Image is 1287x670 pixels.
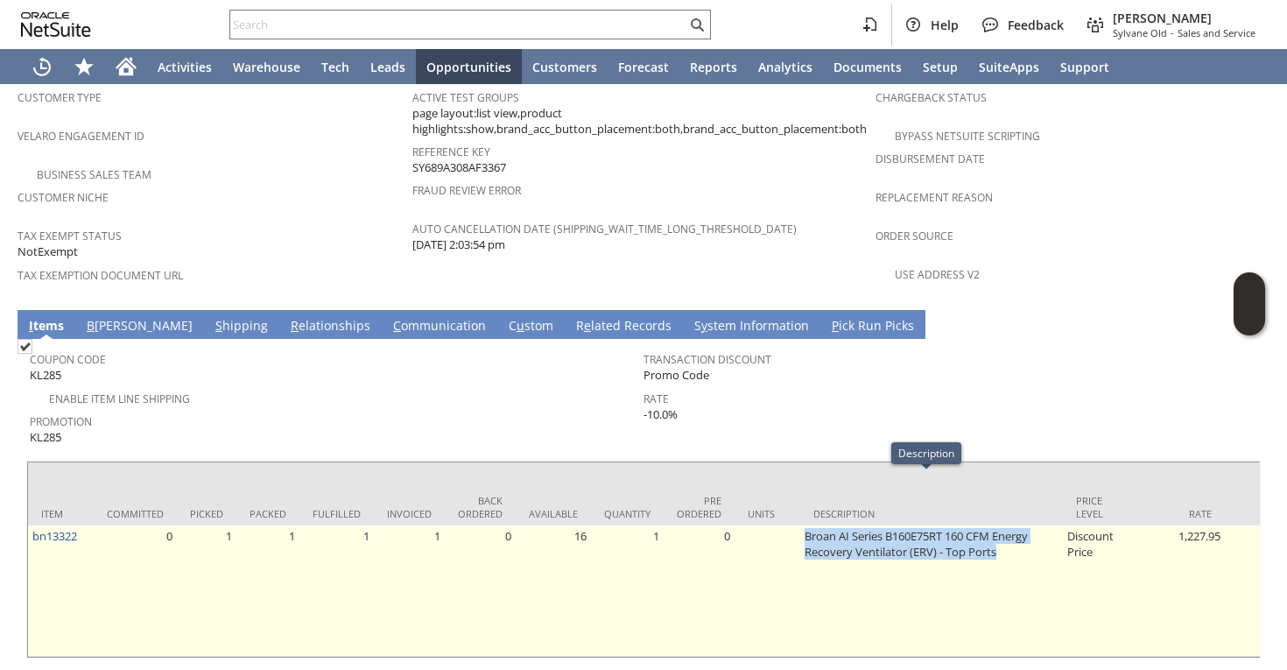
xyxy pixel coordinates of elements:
span: Help [931,17,959,33]
div: Price Level [1076,494,1115,520]
svg: logo [21,12,91,37]
a: Order Source [876,229,953,243]
div: Description [813,507,1050,520]
div: Packed [250,507,286,520]
a: Recent Records [21,49,63,84]
div: Item [41,507,81,520]
span: Forecast [618,59,669,75]
span: Leads [370,59,405,75]
a: Related Records [572,317,676,336]
a: System Information [690,317,813,336]
a: B[PERSON_NAME] [82,317,197,336]
span: [DATE] 2:03:54 pm [412,236,505,253]
span: Support [1060,59,1109,75]
span: y [701,317,707,334]
div: Back Ordered [458,494,503,520]
div: Description [898,446,954,461]
span: S [215,317,222,334]
a: Business Sales Team [37,167,151,182]
svg: Search [686,14,707,35]
a: SuiteApps [968,49,1050,84]
td: 0 [664,525,735,657]
a: Support [1050,49,1120,84]
td: 1 [236,525,299,657]
span: KL285 [30,367,61,384]
td: Broan AI Series B160E75RT 160 CFM Energy Recovery Ventilator (ERV) - Top Ports [800,525,1063,657]
a: Auto Cancellation Date (shipping_wait_time_long_threshold_date) [412,222,797,236]
a: Tax Exempt Status [18,229,122,243]
a: Tax Exemption Document URL [18,268,183,283]
a: Transaction Discount [643,352,771,367]
a: Warehouse [222,49,311,84]
td: 1 [374,525,445,657]
iframe: Click here to launch Oracle Guided Learning Help Panel [1234,272,1265,335]
a: Reports [679,49,748,84]
div: Quantity [604,507,651,520]
span: Setup [923,59,958,75]
input: Search [230,14,686,35]
div: Invoiced [387,507,432,520]
a: Active Test Groups [412,90,519,105]
div: Units [748,507,787,520]
td: 1 [177,525,236,657]
a: Relationships [286,317,375,336]
td: 1,227.95 [1129,525,1225,657]
a: Fraud Review Error [412,183,521,198]
span: SY689A308AF3367 [412,159,506,176]
span: Oracle Guided Learning Widget. To move around, please hold and drag [1234,305,1265,336]
span: u [517,317,524,334]
span: B [87,317,95,334]
a: Bypass NetSuite Scripting [895,129,1040,144]
a: Pick Run Picks [827,317,918,336]
a: Tech [311,49,360,84]
a: Forecast [608,49,679,84]
a: Shipping [211,317,272,336]
span: Sylvane Old [1113,26,1167,39]
span: SuiteApps [979,59,1039,75]
span: Documents [833,59,902,75]
td: 1 [591,525,664,657]
span: P [832,317,839,334]
div: Committed [107,507,164,520]
span: Opportunities [426,59,511,75]
span: e [584,317,591,334]
span: -10.0% [643,406,678,423]
div: Picked [190,507,223,520]
span: I [29,317,33,334]
svg: Shortcuts [74,56,95,77]
span: Reports [690,59,737,75]
div: Pre Ordered [677,494,721,520]
a: Use Address V2 [895,267,980,282]
td: 0 [94,525,177,657]
span: R [291,317,299,334]
a: Promotion [30,414,92,429]
span: KL285 [30,429,61,446]
td: 0 [445,525,516,657]
a: Coupon Code [30,352,106,367]
a: Opportunities [416,49,522,84]
span: C [393,317,401,334]
span: Sales and Service [1178,26,1255,39]
span: Activities [158,59,212,75]
div: Shortcuts [63,49,105,84]
span: Promo Code [643,367,709,384]
span: - [1171,26,1174,39]
a: Replacement reason [876,190,993,205]
a: Customer Type [18,90,102,105]
span: Warehouse [233,59,300,75]
a: Leads [360,49,416,84]
a: Customers [522,49,608,84]
span: Analytics [758,59,812,75]
a: Home [105,49,147,84]
a: Rate [643,391,669,406]
a: Disbursement Date [876,152,985,166]
a: Chargeback Status [876,90,987,105]
a: Custom [504,317,558,336]
a: Communication [389,317,490,336]
a: Analytics [748,49,823,84]
a: bn13322 [32,528,77,544]
a: Reference Key [412,145,490,159]
a: Enable Item Line Shipping [49,391,190,406]
div: Rate [1142,507,1212,520]
div: Fulfilled [313,507,361,520]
